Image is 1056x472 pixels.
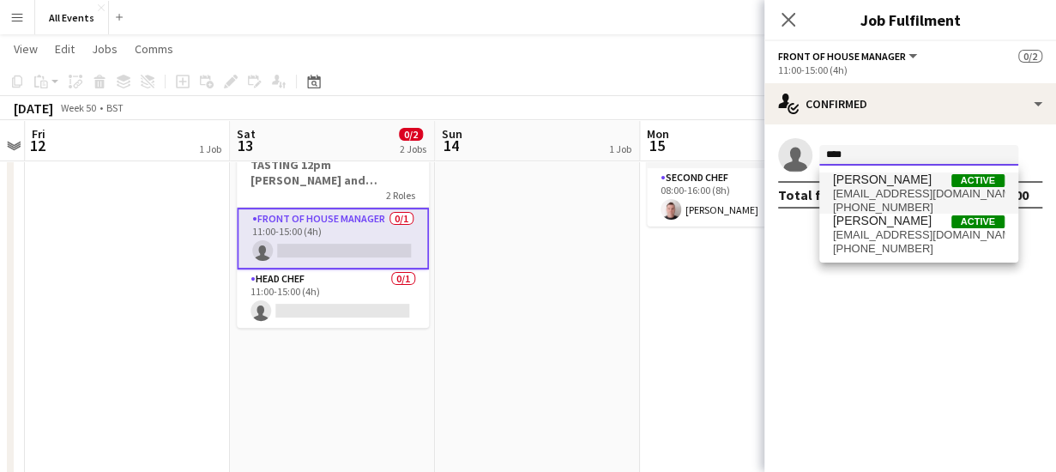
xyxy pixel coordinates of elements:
span: Mon [647,126,669,142]
div: BST [106,101,124,114]
span: 0/2 [399,128,423,141]
span: Jobs [92,41,118,57]
div: Total fee [778,186,836,203]
div: Confirmed [764,83,1056,124]
span: williamslucy89@hotmail.co.uk [833,228,1005,242]
span: Edit [55,41,75,57]
span: 14 [439,136,462,155]
span: Lucy Stafford [833,214,932,228]
span: Active [951,215,1005,228]
app-card-role: Head Chef0/111:00-15:00 (4h) [237,269,429,328]
span: Sun [442,126,462,142]
span: +447759350407 [833,201,1005,215]
app-card-role: Second Chef1/108:00-16:00 (8h)[PERSON_NAME] [647,168,839,227]
span: 0/2 [1018,50,1042,63]
a: Edit [48,38,81,60]
h3: TASTING 12pm [PERSON_NAME] and [PERSON_NAME] x TBC ([DATE] BB) [237,157,429,188]
span: 12 [29,136,45,155]
app-card-role: Front of House Manager0/111:00-15:00 (4h) [237,208,429,269]
button: Front of House Manager [778,50,920,63]
span: +447787411853 [833,242,1005,256]
a: Jobs [85,38,124,60]
span: Sat [237,126,256,142]
div: 1 Job [199,142,221,155]
span: Active [951,174,1005,187]
div: 2 Jobs [400,142,426,155]
span: View [14,41,38,57]
span: Fri [32,126,45,142]
a: Comms [128,38,180,60]
span: Comms [135,41,173,57]
span: 15 [644,136,669,155]
a: View [7,38,45,60]
span: 2 Roles [386,189,415,202]
span: Week 50 [57,101,100,114]
h3: Job Fulfilment [764,9,1056,31]
div: [DATE] [14,100,53,117]
span: Lucy Hinks [833,172,932,187]
span: lucyewraith@hotmail.com [833,187,1005,201]
app-job-card: Draft11:00-15:00 (4h)0/2TASTING 12pm [PERSON_NAME] and [PERSON_NAME] x TBC ([DATE] BB)2 RolesFron... [237,118,429,328]
div: 11:00-15:00 (4h) [778,64,1042,76]
div: 1 Job [609,142,631,155]
span: Front of House Manager [778,50,906,63]
span: 13 [234,136,256,155]
button: All Events [35,1,109,34]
